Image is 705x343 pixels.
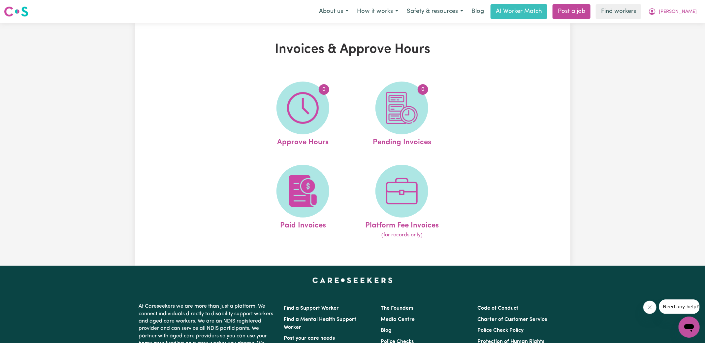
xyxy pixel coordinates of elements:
a: AI Worker Match [491,4,547,19]
h1: Invoices & Approve Hours [211,42,494,57]
iframe: Message from company [659,299,700,314]
span: 0 [418,84,428,95]
a: Media Centre [381,317,415,322]
span: Pending Invoices [373,134,431,148]
a: Approve Hours [255,82,350,148]
iframe: Close message [643,301,657,314]
a: Paid Invoices [255,165,350,239]
button: How it works [353,5,402,18]
a: Careseekers logo [4,4,28,19]
img: Careseekers logo [4,6,28,17]
a: Find a Mental Health Support Worker [284,317,357,330]
a: Find workers [596,4,641,19]
a: Blog [467,4,488,19]
span: Platform Fee Invoices [365,218,439,231]
a: Careseekers home page [312,278,393,283]
a: Blog [381,328,392,333]
button: Safety & resources [402,5,467,18]
a: Platform Fee Invoices(for records only) [354,165,449,239]
span: Paid Invoices [280,218,326,231]
button: About us [315,5,353,18]
a: Code of Conduct [477,306,518,311]
span: Approve Hours [277,134,329,148]
a: Charter of Customer Service [477,317,547,322]
a: The Founders [381,306,413,311]
span: (for records only) [381,231,423,239]
a: Find a Support Worker [284,306,339,311]
a: Post a job [553,4,591,19]
span: [PERSON_NAME] [659,8,697,16]
span: 0 [319,84,329,95]
button: My Account [644,5,701,18]
a: Police Check Policy [477,328,524,333]
a: Pending Invoices [354,82,449,148]
iframe: Button to launch messaging window [679,317,700,338]
a: Post your care needs [284,336,335,341]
